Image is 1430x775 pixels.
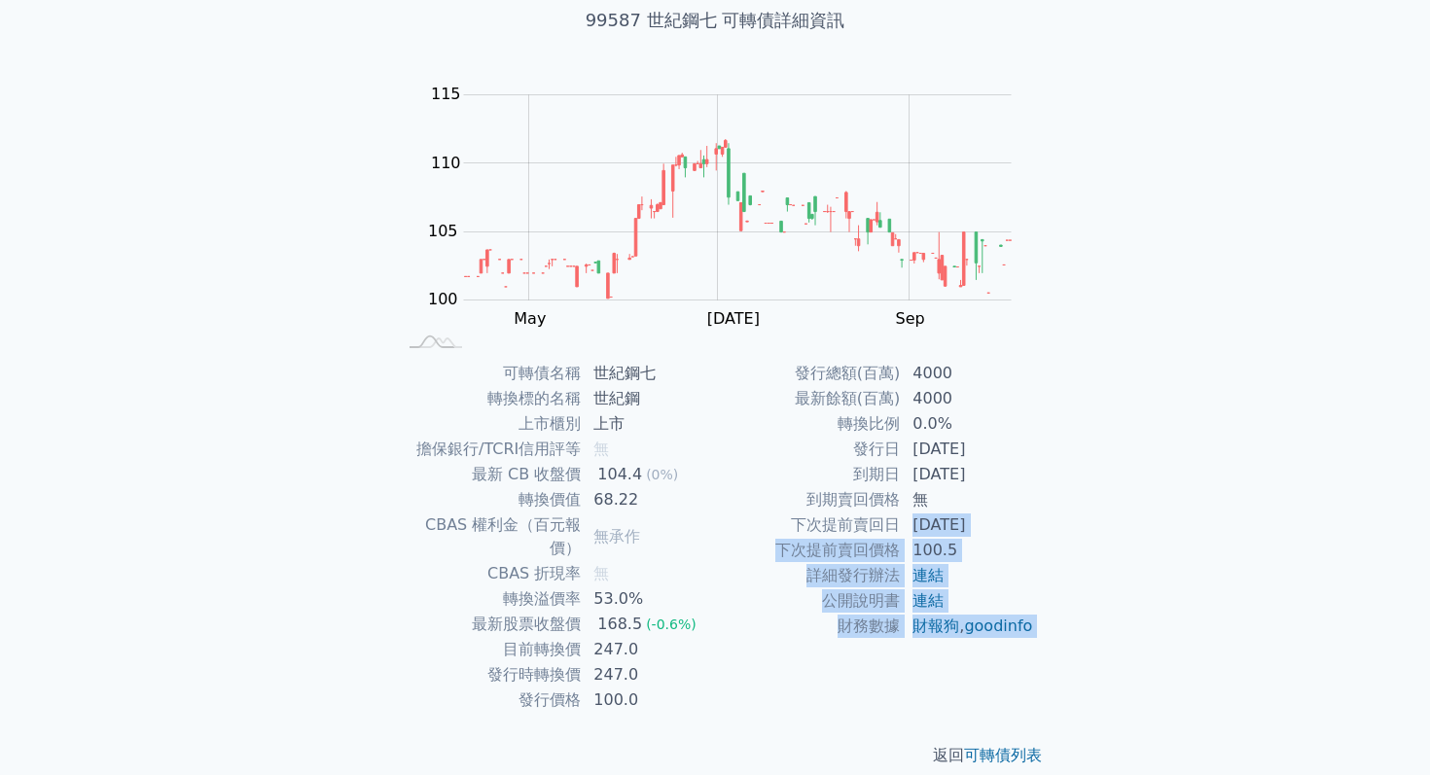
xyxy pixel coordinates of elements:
td: 轉換溢價率 [396,586,582,612]
td: 目前轉換價 [396,637,582,662]
td: 轉換價值 [396,487,582,512]
td: 上市 [582,411,715,437]
td: [DATE] [901,437,1034,462]
span: (0%) [646,467,678,482]
td: CBAS 折現率 [396,561,582,586]
td: 發行日 [715,437,901,462]
a: 財報狗 [912,616,959,635]
tspan: 110 [431,154,461,172]
td: 4000 [901,386,1034,411]
td: 53.0% [582,586,715,612]
td: 轉換標的名稱 [396,386,582,411]
td: 100.0 [582,687,715,713]
td: 最新股票收盤價 [396,612,582,637]
td: 上市櫃別 [396,411,582,437]
td: 世紀鋼 [582,386,715,411]
td: 發行時轉換價 [396,662,582,687]
td: 68.22 [582,487,715,512]
iframe: Chat Widget [1333,682,1430,775]
td: 到期日 [715,462,901,487]
td: 到期賣回價格 [715,487,901,512]
td: 4000 [901,361,1034,386]
td: 下次提前賣回日 [715,512,901,538]
p: 返回 [373,744,1057,767]
td: , [901,614,1034,639]
div: 聊天小工具 [1333,682,1430,775]
td: 發行價格 [396,687,582,713]
a: 可轉債列表 [964,746,1042,764]
td: 財務數據 [715,614,901,639]
td: 詳細發行辦法 [715,563,901,588]
td: 可轉債名稱 [396,361,582,386]
tspan: [DATE] [707,309,760,328]
tspan: May [514,309,546,328]
td: 下次提前賣回價格 [715,538,901,563]
td: 247.0 [582,637,715,662]
a: 連結 [912,591,944,610]
td: 0.0% [901,411,1034,437]
tspan: 115 [431,85,461,103]
a: 連結 [912,566,944,584]
tspan: 105 [428,222,458,240]
tspan: Sep [896,309,925,328]
a: goodinfo [964,616,1032,635]
h1: 99587 世紀鋼七 可轉債詳細資訊 [373,7,1057,34]
td: 100.5 [901,538,1034,563]
td: 最新 CB 收盤價 [396,462,582,487]
td: [DATE] [901,462,1034,487]
div: 168.5 [593,613,646,636]
div: 104.4 [593,463,646,486]
span: 無 [593,564,609,582]
td: 擔保銀行/TCRI信用評等 [396,437,582,462]
td: 247.0 [582,662,715,687]
span: (-0.6%) [646,616,697,632]
td: CBAS 權利金（百元報價） [396,512,582,561]
td: 世紀鋼七 [582,361,715,386]
td: 發行總額(百萬) [715,361,901,386]
td: 公開說明書 [715,588,901,614]
g: Chart [418,85,1041,328]
td: 無 [901,487,1034,512]
span: 無 [593,440,609,458]
td: 轉換比例 [715,411,901,437]
td: [DATE] [901,512,1034,538]
tspan: 100 [428,290,458,308]
span: 無承作 [593,527,640,546]
td: 最新餘額(百萬) [715,386,901,411]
